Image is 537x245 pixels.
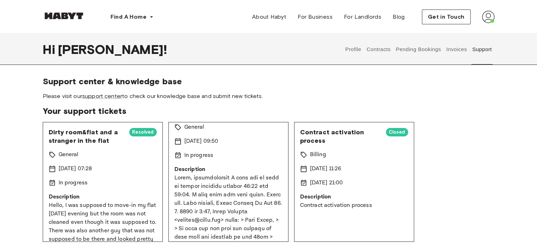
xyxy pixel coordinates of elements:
[344,34,362,65] button: Profile
[387,10,411,24] a: Blog
[111,13,147,21] span: Find A Home
[292,10,338,24] a: For Business
[59,151,79,159] p: General
[105,10,159,24] button: Find A Home
[252,13,286,21] span: About Habyt
[49,193,157,201] p: Description
[482,11,495,23] img: avatar
[395,34,442,65] button: Pending Bookings
[129,129,156,136] span: Resolved
[310,151,326,159] p: Billing
[310,165,341,173] p: [DATE] 11:26
[366,34,392,65] button: Contracts
[59,179,88,187] p: In progress
[43,92,495,100] span: Please visit our to check our knowledge base and submit new tickets.
[338,10,387,24] a: For Landlords
[49,128,124,145] span: Dirty room&flat and a stranger in the flat
[342,34,494,65] div: user profile tabs
[246,10,292,24] a: About Habyt
[428,13,465,21] span: Get in Touch
[386,129,408,136] span: Closed
[82,93,122,99] a: support center
[344,13,381,21] span: For Landlords
[300,128,380,145] span: Contract activation process
[300,193,408,201] p: Description
[43,42,58,57] span: Hi
[393,13,405,21] span: Blog
[184,137,219,146] p: [DATE] 09:50
[471,34,493,65] button: Support
[58,42,167,57] span: [PERSON_NAME] !
[43,12,85,19] img: Habyt
[422,10,471,24] button: Get in Touch
[43,106,495,116] span: Your support tickets
[300,201,408,210] p: Contract activation process
[445,34,467,65] button: Invoices
[174,165,282,174] p: Description
[310,179,343,187] p: [DATE] 21:00
[184,151,214,160] p: In progress
[59,165,92,173] p: [DATE] 07:28
[184,123,204,131] p: General
[43,76,495,87] span: Support center & knowledge base
[298,13,333,21] span: For Business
